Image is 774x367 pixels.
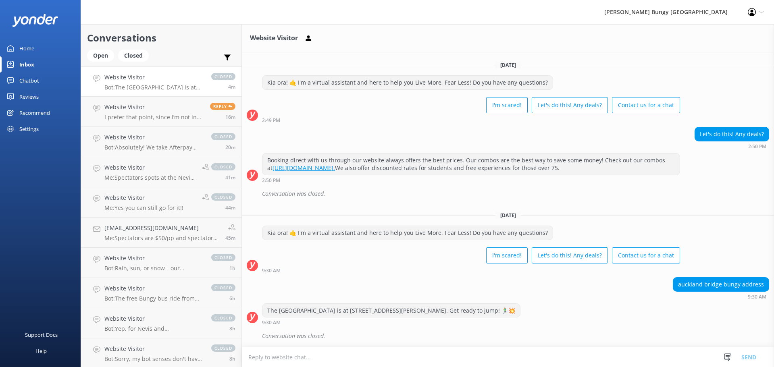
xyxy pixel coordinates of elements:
h4: Website Visitor [104,193,183,202]
div: Closed [118,50,149,62]
a: Website VisitorMe:Spectators spots at the Nevis are $50 per person (unless [DEMOGRAPHIC_DATA] and... [81,157,241,187]
a: [URL][DOMAIN_NAME]. [273,164,335,172]
p: Bot: Absolutely! We take Afterpay both onsite and online. Just hit that option at checkout and yo... [104,144,203,151]
p: I prefer that point, since I’m not in [GEOGRAPHIC_DATA] [104,114,204,121]
div: Kia ora! 🤙 I'm a virtual assistant and here to help you Live More, Fear Less! Do you have any que... [262,76,553,89]
a: Website VisitorMe:Yes you can still go for it!!closed44m [81,187,241,218]
span: Oct 05 2025 09:30am (UTC +13:00) Pacific/Auckland [228,83,235,90]
h4: [EMAIL_ADDRESS][DOMAIN_NAME] [104,224,219,232]
button: Contact us for a chat [612,97,680,113]
button: Contact us for a chat [612,247,680,263]
div: Kia ora! 🤙 I'm a virtual assistant and here to help you Live More, Fear Less! Do you have any que... [262,226,553,240]
span: closed [211,193,235,201]
p: Bot: Rain, sun, or snow—our activities go ahead in most weather conditions, and it makes for an e... [104,265,203,272]
div: Conversation was closed. [262,187,769,201]
strong: 2:50 PM [748,144,766,149]
div: 2025-10-04T20:30:24.586 [247,329,769,343]
span: Oct 05 2025 02:55am (UTC +13:00) Pacific/Auckland [229,295,235,302]
p: Bot: Yep, for Nevis and [GEOGRAPHIC_DATA], you'll need a spectator ticket. Just grab it in the "a... [104,325,203,332]
p: Bot: Sorry, my bot senses don't have an answer for that, please try and rephrase your question, I... [104,355,203,363]
button: Let's do this! Any deals? [532,97,608,113]
h4: Website Visitor [104,314,203,323]
strong: 9:30 AM [748,294,766,299]
img: yonder-white-logo.png [12,14,58,27]
div: The [GEOGRAPHIC_DATA] is at [STREET_ADDRESS][PERSON_NAME]. Get ready to jump! 🏃‍♂️💥 [262,304,520,317]
span: Oct 05 2025 09:18am (UTC +13:00) Pacific/Auckland [225,114,235,120]
h4: Website Visitor [104,254,203,263]
h4: Website Visitor [104,103,204,112]
div: auckland bridge bungy address [673,278,769,291]
span: closed [211,254,235,261]
span: [DATE] [495,62,521,68]
a: Website VisitorBot:The [GEOGRAPHIC_DATA] is at [STREET_ADDRESS][PERSON_NAME]. Get ready to jump! ... [81,66,241,97]
div: Open [87,50,114,62]
a: [EMAIL_ADDRESS][DOMAIN_NAME]Me:Spectators are $50/pp and spectators under 10 are free45m [81,218,241,248]
span: closed [211,344,235,352]
span: Oct 05 2025 08:50am (UTC +13:00) Pacific/Auckland [225,204,235,211]
a: Website VisitorBot:Rain, sun, or snow—our activities go ahead in most weather conditions, and it ... [81,248,241,278]
div: Home [19,40,34,56]
a: Website VisitorBot:Yep, for Nevis and [GEOGRAPHIC_DATA], you'll need a spectator ticket. Just gra... [81,308,241,338]
span: Reply [210,103,235,110]
div: 2025-07-19T02:50:26.864 [247,187,769,201]
div: Oct 05 2025 09:30am (UTC +13:00) Pacific/Auckland [673,294,769,299]
a: Website VisitorBot:The free Bungy bus ride from [GEOGRAPHIC_DATA] to the [GEOGRAPHIC_DATA] takes ... [81,278,241,308]
div: Chatbot [19,73,39,89]
h4: Website Visitor [104,163,196,172]
strong: 9:30 AM [262,320,281,325]
span: Oct 05 2025 09:13am (UTC +13:00) Pacific/Auckland [225,144,235,151]
div: Oct 05 2025 09:30am (UTC +13:00) Pacific/Auckland [262,319,520,325]
h4: Website Visitor [104,344,203,353]
a: Open [87,51,118,60]
button: I'm scared! [486,247,528,263]
h4: Website Visitor [104,133,203,142]
button: Let's do this! Any deals? [532,247,608,263]
div: Reviews [19,89,39,105]
span: closed [211,163,235,170]
strong: 2:50 PM [262,178,280,183]
div: Jul 19 2025 02:50pm (UTC +13:00) Pacific/Auckland [262,177,680,183]
span: Oct 05 2025 08:53am (UTC +13:00) Pacific/Auckland [225,174,235,181]
div: Support Docs [25,327,58,343]
a: Website VisitorI prefer that point, since I’m not in [GEOGRAPHIC_DATA]Reply16m [81,97,241,127]
button: I'm scared! [486,97,528,113]
div: Booking direct with us through our website always offers the best prices. Our combos are the best... [262,153,680,175]
div: Jul 19 2025 02:49pm (UTC +13:00) Pacific/Auckland [262,117,680,123]
a: Closed [118,51,153,60]
strong: 2:49 PM [262,118,280,123]
p: Me: Spectators spots at the Nevis are $50 per person (unless [DEMOGRAPHIC_DATA] and under) and th... [104,174,196,181]
span: closed [211,133,235,140]
div: Conversation was closed. [262,329,769,343]
h4: Website Visitor [104,73,203,82]
div: Oct 05 2025 09:30am (UTC +13:00) Pacific/Auckland [262,267,680,273]
span: Oct 05 2025 01:08am (UTC +13:00) Pacific/Auckland [229,325,235,332]
h3: Website Visitor [250,33,298,44]
div: Let's do this! Any deals? [695,127,769,141]
a: Website VisitorBot:Absolutely! We take Afterpay both onsite and online. Just hit that option at c... [81,127,241,157]
p: Me: Spectators are $50/pp and spectators under 10 are free [104,234,219,242]
div: Settings [19,121,39,137]
span: Oct 05 2025 08:08am (UTC +13:00) Pacific/Auckland [229,265,235,272]
span: closed [211,314,235,321]
span: [DATE] [495,212,521,219]
p: Bot: The free Bungy bus ride from [GEOGRAPHIC_DATA] to the [GEOGRAPHIC_DATA] takes about 30-40 mi... [104,295,203,302]
span: closed [211,284,235,291]
span: closed [211,73,235,80]
span: Oct 05 2025 08:49am (UTC +13:00) Pacific/Auckland [225,234,235,241]
div: Jul 19 2025 02:50pm (UTC +13:00) Pacific/Auckland [695,143,769,149]
div: Help [35,343,47,359]
span: Oct 05 2025 12:35am (UTC +13:00) Pacific/Auckland [229,355,235,362]
div: Inbox [19,56,34,73]
strong: 9:30 AM [262,268,281,273]
p: Me: Yes you can still go for it!! [104,204,183,211]
p: Bot: The [GEOGRAPHIC_DATA] is at [STREET_ADDRESS][PERSON_NAME]. Get ready to jump! 🏃‍♂️💥 [104,84,203,91]
h4: Website Visitor [104,284,203,293]
h2: Conversations [87,30,235,46]
div: Recommend [19,105,50,121]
